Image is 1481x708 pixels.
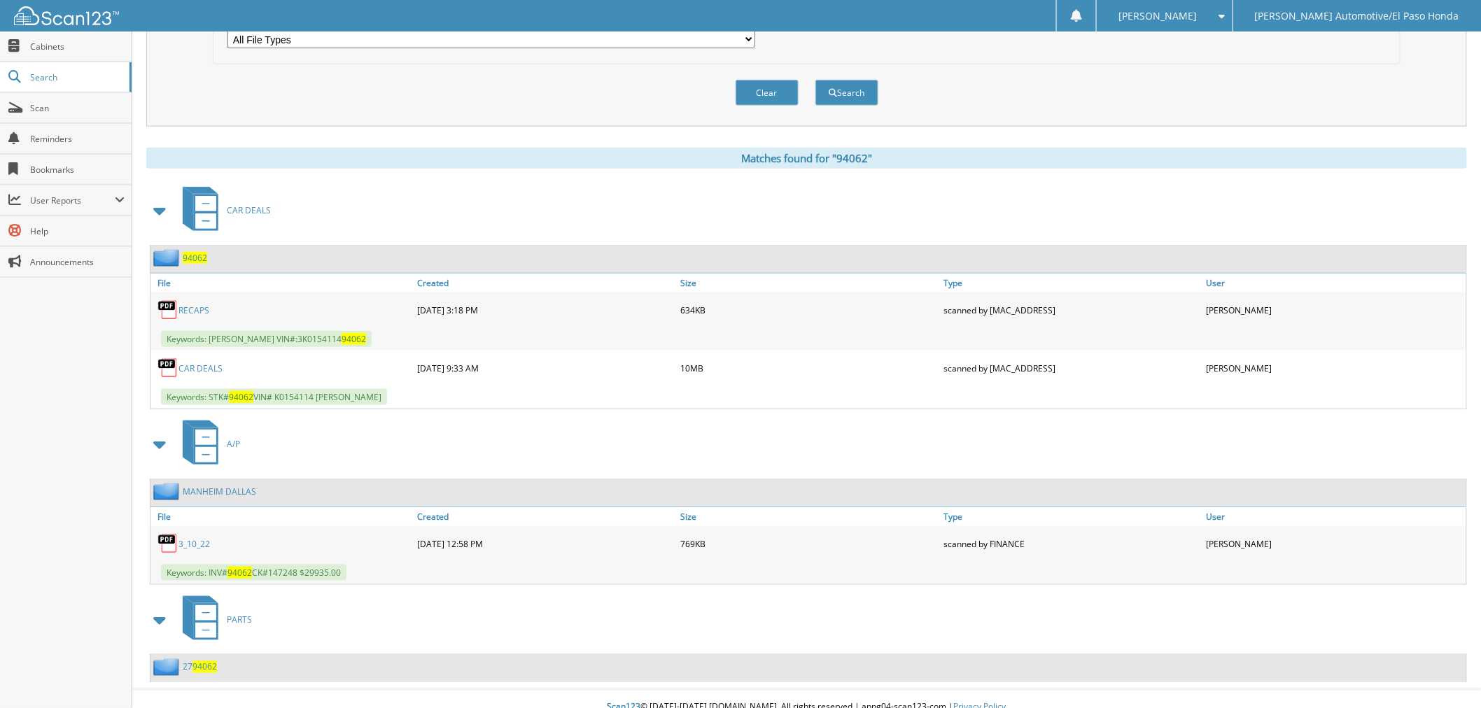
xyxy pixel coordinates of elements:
[677,274,940,292] a: Size
[178,362,223,374] a: CAR DEALS
[161,331,372,347] span: Keywords: [PERSON_NAME] VIN#:3K0154114
[174,183,271,238] a: CAR DEALS
[30,225,125,237] span: Help
[1119,12,1198,20] span: [PERSON_NAME]
[30,71,122,83] span: Search
[227,438,240,450] span: A/P
[227,567,252,579] span: 94062
[183,661,217,673] a: 2794062
[227,204,271,216] span: CAR DEALS
[153,483,183,500] img: folder2.png
[414,274,677,292] a: Created
[414,507,677,526] a: Created
[815,80,878,106] button: Search
[30,133,125,145] span: Reminders
[677,296,940,324] div: 634KB
[14,6,119,25] img: scan123-logo-white.svg
[30,164,125,176] span: Bookmarks
[1203,507,1466,526] a: User
[414,296,677,324] div: [DATE] 3:18 PM
[414,530,677,558] div: [DATE] 12:58 PM
[1203,354,1466,382] div: [PERSON_NAME]
[153,249,183,267] img: folder2.png
[342,333,366,345] span: 94062
[229,391,253,403] span: 94062
[30,194,115,206] span: User Reports
[192,661,217,673] span: 94062
[30,41,125,52] span: Cabinets
[178,304,209,316] a: RECAPS
[161,389,387,405] span: Keywords: STK# VIN# K0154114 [PERSON_NAME]
[150,274,414,292] a: File
[1255,12,1459,20] span: [PERSON_NAME] Automotive/El Paso Honda
[161,565,346,581] span: Keywords: INV# CK#147248 $29935.00
[677,530,940,558] div: 769KB
[157,299,178,320] img: PDF.png
[1203,296,1466,324] div: [PERSON_NAME]
[174,592,252,647] a: PARTS
[227,614,252,625] span: PARTS
[1203,530,1466,558] div: [PERSON_NAME]
[30,256,125,268] span: Announcements
[677,507,940,526] a: Size
[157,533,178,554] img: PDF.png
[736,80,799,106] button: Clear
[178,538,210,550] a: 3_10_22
[940,296,1203,324] div: scanned by [MAC_ADDRESS]
[940,274,1203,292] a: Type
[174,416,240,472] a: A/P
[1411,641,1481,708] iframe: Chat Widget
[30,102,125,114] span: Scan
[183,252,207,264] a: 94062
[677,354,940,382] div: 10MB
[153,658,183,676] img: folder2.png
[940,354,1203,382] div: scanned by [MAC_ADDRESS]
[414,354,677,382] div: [DATE] 9:33 AM
[183,486,256,497] a: MANHEIM DALLAS
[157,357,178,378] img: PDF.png
[150,507,414,526] a: File
[146,148,1467,169] div: Matches found for "94062"
[940,507,1203,526] a: Type
[940,530,1203,558] div: scanned by FINANCE
[1203,274,1466,292] a: User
